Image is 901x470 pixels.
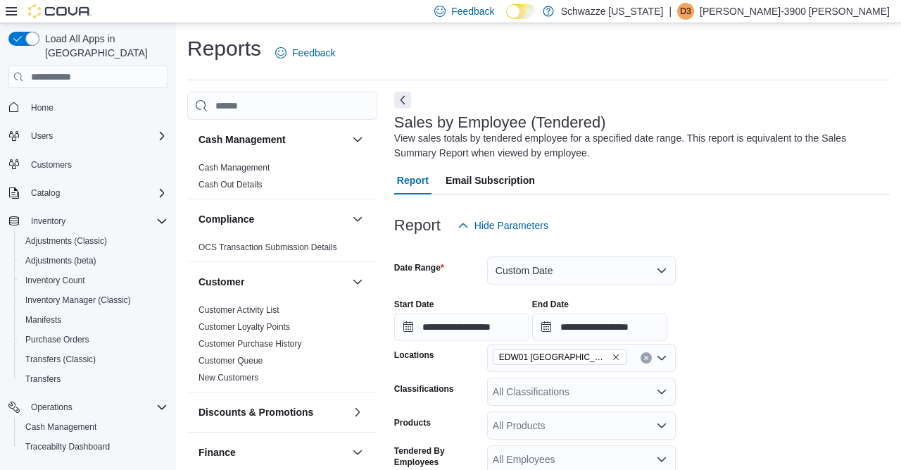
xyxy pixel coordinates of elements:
[270,39,341,67] a: Feedback
[199,179,263,190] span: Cash Out Details
[20,331,168,348] span: Purchase Orders
[394,114,606,131] h3: Sales by Employee (Tendered)
[187,159,377,199] div: Cash Management
[25,399,168,416] span: Operations
[506,4,536,19] input: Dark Mode
[25,354,96,365] span: Transfers (Classic)
[14,437,173,457] button: Traceabilty Dashboard
[25,421,96,433] span: Cash Management
[199,163,270,173] a: Cash Management
[25,156,77,173] a: Customers
[3,126,173,146] button: Users
[199,275,244,289] h3: Customer
[25,441,110,452] span: Traceabilty Dashboard
[25,99,59,116] a: Home
[641,352,652,364] button: Clear input
[39,32,168,60] span: Load All Apps in [GEOGRAPHIC_DATA]
[14,417,173,437] button: Cash Management
[20,351,101,368] a: Transfers (Classic)
[199,132,346,147] button: Cash Management
[20,233,168,249] span: Adjustments (Classic)
[20,311,67,328] a: Manifests
[25,334,89,345] span: Purchase Orders
[199,242,337,252] a: OCS Transaction Submission Details
[451,4,494,18] span: Feedback
[349,444,366,461] button: Finance
[25,185,65,202] button: Catalog
[14,310,173,330] button: Manifests
[31,102,53,113] span: Home
[394,92,411,109] button: Next
[199,405,346,419] button: Discounts & Promotions
[25,275,85,286] span: Inventory Count
[20,252,102,269] a: Adjustments (beta)
[394,217,441,234] h3: Report
[394,262,444,273] label: Date Range
[199,305,279,315] a: Customer Activity List
[25,128,58,144] button: Users
[20,272,168,289] span: Inventory Count
[700,3,890,20] p: [PERSON_NAME]-3900 [PERSON_NAME]
[394,445,481,468] label: Tendered By Employees
[28,4,92,18] img: Cova
[20,371,168,388] span: Transfers
[199,355,263,366] span: Customer Queue
[14,251,173,271] button: Adjustments (beta)
[394,299,434,310] label: Start Date
[199,212,254,226] h3: Compliance
[25,235,107,247] span: Adjustments (Classic)
[20,311,168,328] span: Manifests
[199,322,290,332] a: Customer Loyalty Points
[394,131,883,161] div: View sales totals by tendered employee for a specified date range. This report is equivalent to t...
[20,233,113,249] a: Adjustments (Classic)
[25,156,168,173] span: Customers
[474,218,548,233] span: Hide Parameters
[349,404,366,421] button: Discounts & Promotions
[292,46,335,60] span: Feedback
[677,3,694,20] div: Daniel-3900 Lopez
[394,383,454,395] label: Classifications
[199,275,346,289] button: Customer
[199,445,346,459] button: Finance
[349,131,366,148] button: Cash Management
[199,321,290,333] span: Customer Loyalty Points
[499,350,609,364] span: EDW01 [GEOGRAPHIC_DATA]
[394,350,434,361] label: Locations
[31,130,53,142] span: Users
[532,299,569,310] label: End Date
[14,290,173,310] button: Inventory Manager (Classic)
[187,239,377,261] div: Compliance
[199,132,286,147] h3: Cash Management
[3,397,173,417] button: Operations
[25,98,168,116] span: Home
[199,212,346,226] button: Compliance
[656,454,667,465] button: Open list of options
[25,185,168,202] span: Catalog
[506,19,507,20] span: Dark Mode
[187,302,377,392] div: Customer
[14,350,173,369] button: Transfers (Classic)
[394,417,431,428] label: Products
[199,304,279,316] span: Customer Activity List
[452,211,554,240] button: Hide Parameters
[20,419,102,435] a: Cash Management
[656,420,667,431] button: Open list of options
[25,213,71,230] button: Inventory
[493,350,626,365] span: EDW01 Farmington
[199,373,258,383] a: New Customers
[20,351,168,368] span: Transfers (Classic)
[199,372,258,383] span: New Customers
[561,3,664,20] p: Schwazze [US_STATE]
[31,187,60,199] span: Catalog
[31,402,73,413] span: Operations
[199,356,263,366] a: Customer Queue
[25,373,61,385] span: Transfers
[199,339,302,349] a: Customer Purchase History
[20,292,137,309] a: Inventory Manager (Classic)
[349,273,366,290] button: Customer
[31,216,65,227] span: Inventory
[3,183,173,203] button: Catalog
[20,438,115,455] a: Traceabilty Dashboard
[20,371,66,388] a: Transfers
[680,3,691,20] span: D3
